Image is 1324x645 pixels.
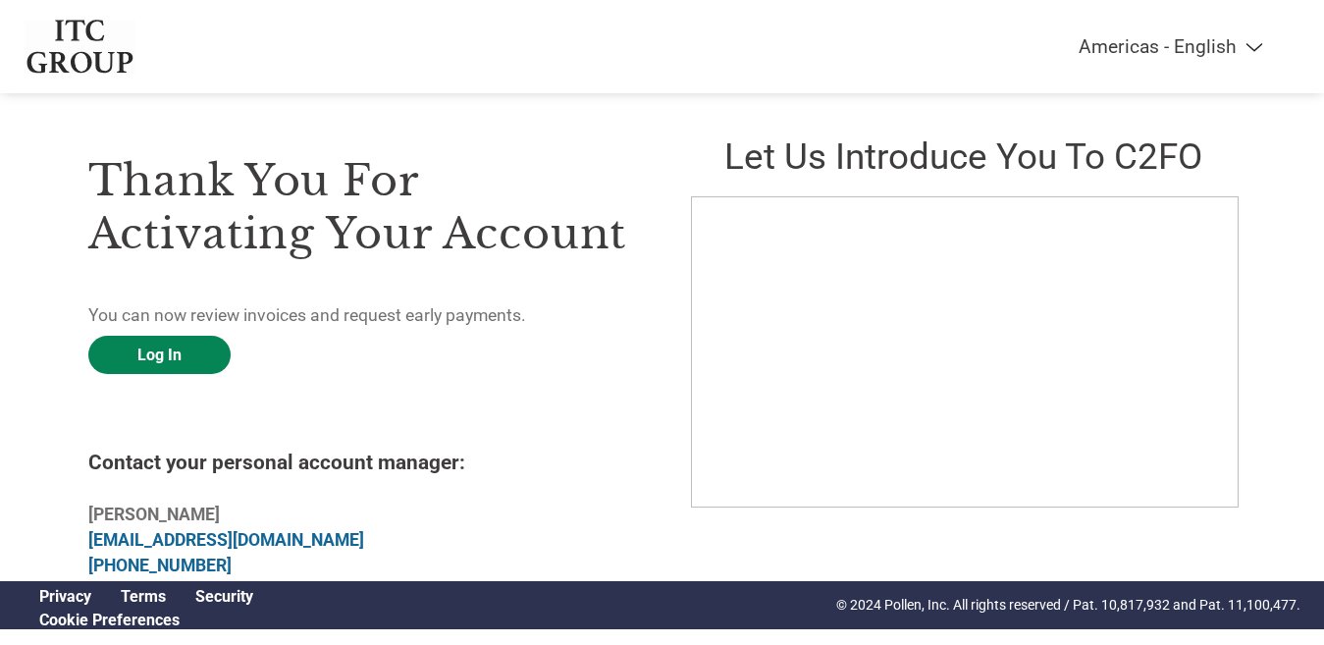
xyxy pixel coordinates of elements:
[88,451,634,474] h4: Contact your personal account manager:
[88,530,364,550] a: [EMAIL_ADDRESS][DOMAIN_NAME]
[88,154,634,260] h3: Thank you for activating your account
[195,587,253,606] a: Security
[25,20,136,74] img: ITC Group
[691,135,1237,178] h2: Let us introduce you to C2FO
[39,587,91,606] a: Privacy
[25,611,268,629] div: Open Cookie Preferences Modal
[836,595,1300,616] p: © 2024 Pollen, Inc. All rights reserved / Pat. 10,817,932 and Pat. 11,100,477.
[691,196,1239,508] iframe: C2FO Introduction Video
[88,336,231,374] a: Log In
[39,611,180,629] a: Cookie Preferences, opens a dedicated popup modal window
[88,505,220,524] b: [PERSON_NAME]
[88,302,634,328] p: You can now review invoices and request early payments.
[88,556,232,575] a: [PHONE_NUMBER]
[121,587,166,606] a: Terms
